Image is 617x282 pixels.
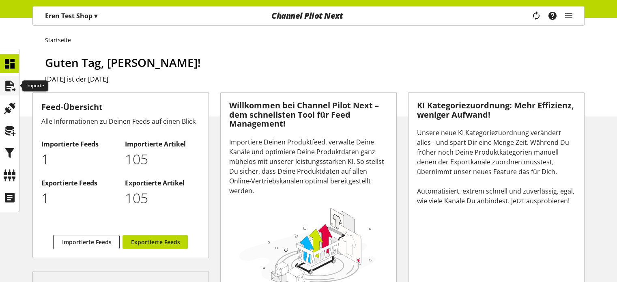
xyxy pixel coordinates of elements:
span: Importierte Feeds [62,238,111,246]
h2: [DATE] ist der [DATE] [45,74,585,84]
div: Importe [22,80,48,92]
p: Eren Test Shop [45,11,97,21]
div: Unsere neue KI Kategoriezuordnung verändert alles - und spart Dir eine Menge Zeit. Während Du frü... [417,128,576,206]
a: Exportierte Feeds [123,235,188,249]
h3: Feed-Übersicht [41,101,200,113]
h2: Importierte Artikel [125,139,200,149]
h3: Willkommen bei Channel Pilot Next – dem schnellsten Tool für Feed Management! [229,101,388,129]
p: 105 [125,188,200,209]
p: 105 [125,149,200,170]
p: 1 [41,149,116,170]
nav: main navigation [32,6,585,26]
h2: Exportierte Feeds [41,178,116,188]
div: Importiere Deinen Produktfeed, verwalte Deine Kanäle und optimiere Deine Produktdaten ganz mühelo... [229,137,388,196]
div: Alle Informationen zu Deinen Feeds auf einen Blick [41,116,200,126]
h2: Importierte Feeds [41,139,116,149]
span: Guten Tag, [PERSON_NAME]! [45,55,201,70]
span: ▾ [94,11,97,20]
p: 1 [41,188,116,209]
a: Importierte Feeds [53,235,120,249]
h2: Exportierte Artikel [125,178,200,188]
span: Exportierte Feeds [131,238,180,246]
h3: KI Kategoriezuordnung: Mehr Effizienz, weniger Aufwand! [417,101,576,119]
